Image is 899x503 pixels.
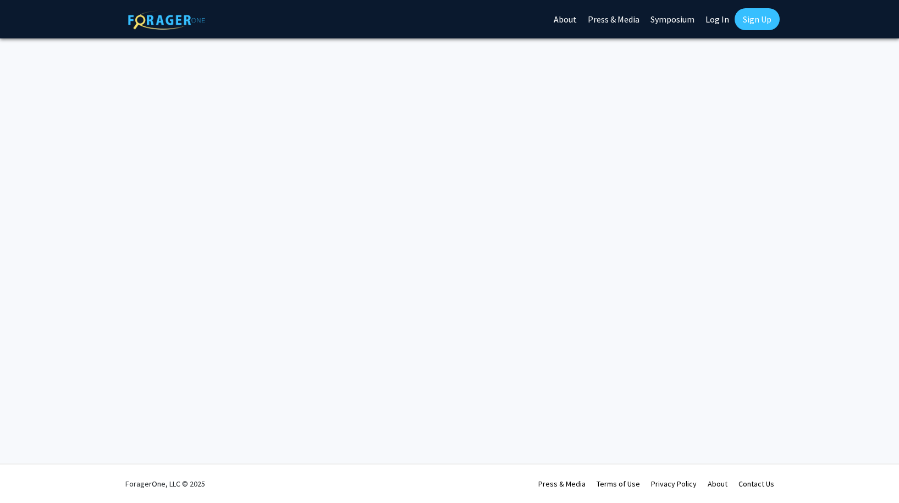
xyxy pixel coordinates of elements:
[125,465,205,503] div: ForagerOne, LLC © 2025
[651,479,697,489] a: Privacy Policy
[708,479,727,489] a: About
[128,10,205,30] img: ForagerOne Logo
[538,479,586,489] a: Press & Media
[735,8,780,30] a: Sign Up
[597,479,640,489] a: Terms of Use
[738,479,774,489] a: Contact Us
